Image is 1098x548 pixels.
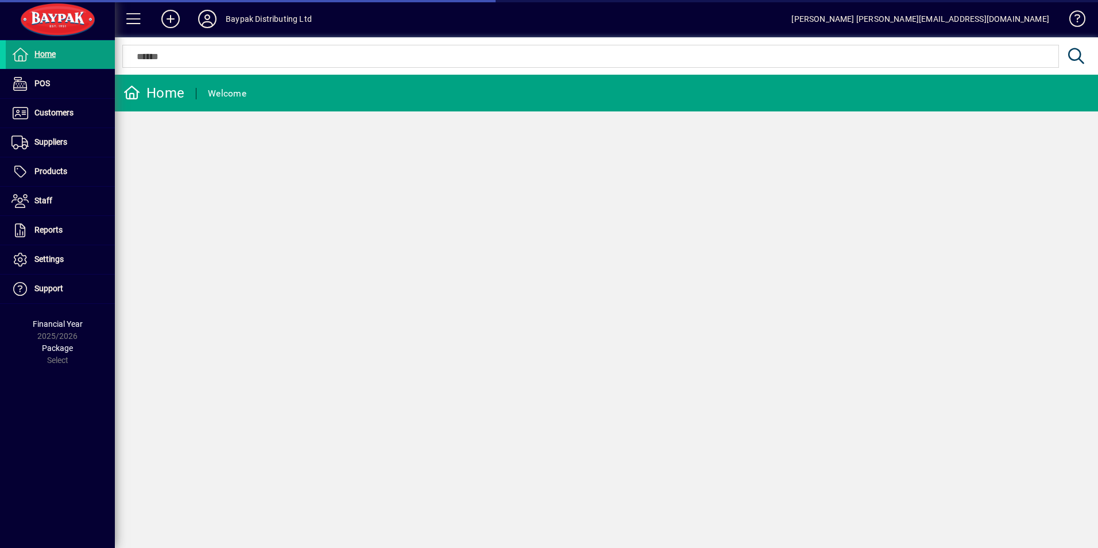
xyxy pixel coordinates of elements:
[34,225,63,234] span: Reports
[208,84,246,103] div: Welcome
[34,196,52,205] span: Staff
[6,70,115,98] a: POS
[6,99,115,128] a: Customers
[6,187,115,215] a: Staff
[6,128,115,157] a: Suppliers
[33,319,83,329] span: Financial Year
[42,344,73,353] span: Package
[6,245,115,274] a: Settings
[34,137,67,146] span: Suppliers
[34,49,56,59] span: Home
[6,275,115,303] a: Support
[189,9,226,29] button: Profile
[34,167,67,176] span: Products
[123,84,184,102] div: Home
[34,79,50,88] span: POS
[1061,2,1084,40] a: Knowledge Base
[34,254,64,264] span: Settings
[34,284,63,293] span: Support
[226,10,312,28] div: Baypak Distributing Ltd
[152,9,189,29] button: Add
[6,157,115,186] a: Products
[791,10,1049,28] div: [PERSON_NAME] [PERSON_NAME][EMAIL_ADDRESS][DOMAIN_NAME]
[6,216,115,245] a: Reports
[34,108,74,117] span: Customers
